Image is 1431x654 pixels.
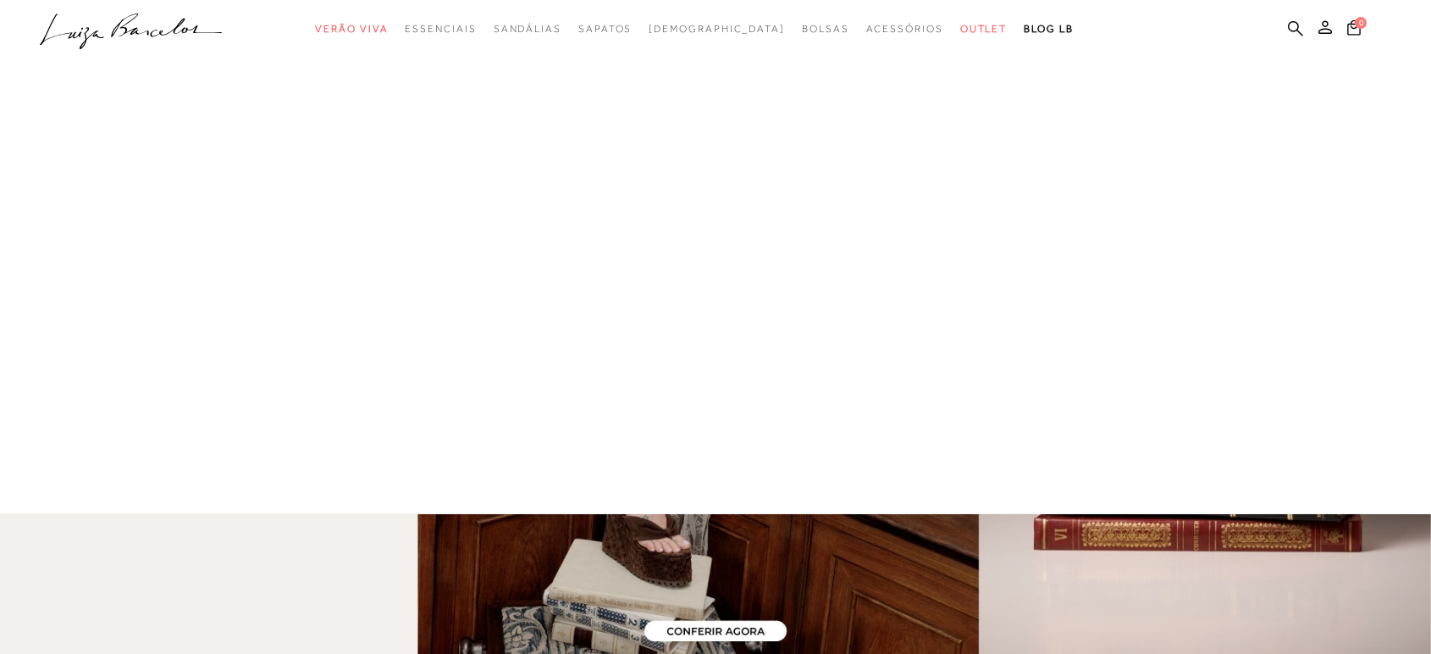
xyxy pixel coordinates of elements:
a: BLOG LB [1024,14,1073,45]
a: categoryNavScreenReaderText [578,14,632,45]
span: Bolsas [802,23,849,35]
a: categoryNavScreenReaderText [405,14,476,45]
span: Verão Viva [315,23,388,35]
a: categoryNavScreenReaderText [866,14,943,45]
a: categoryNavScreenReaderText [802,14,849,45]
span: BLOG LB [1024,23,1073,35]
button: 0 [1342,19,1366,42]
a: categoryNavScreenReaderText [315,14,388,45]
span: [DEMOGRAPHIC_DATA] [649,23,785,35]
span: Acessórios [866,23,943,35]
a: noSubCategoriesText [649,14,785,45]
span: Outlet [960,23,1008,35]
a: categoryNavScreenReaderText [494,14,561,45]
span: 0 [1355,17,1367,29]
span: Sandálias [494,23,561,35]
span: Sapatos [578,23,632,35]
a: categoryNavScreenReaderText [960,14,1008,45]
span: Essenciais [405,23,476,35]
